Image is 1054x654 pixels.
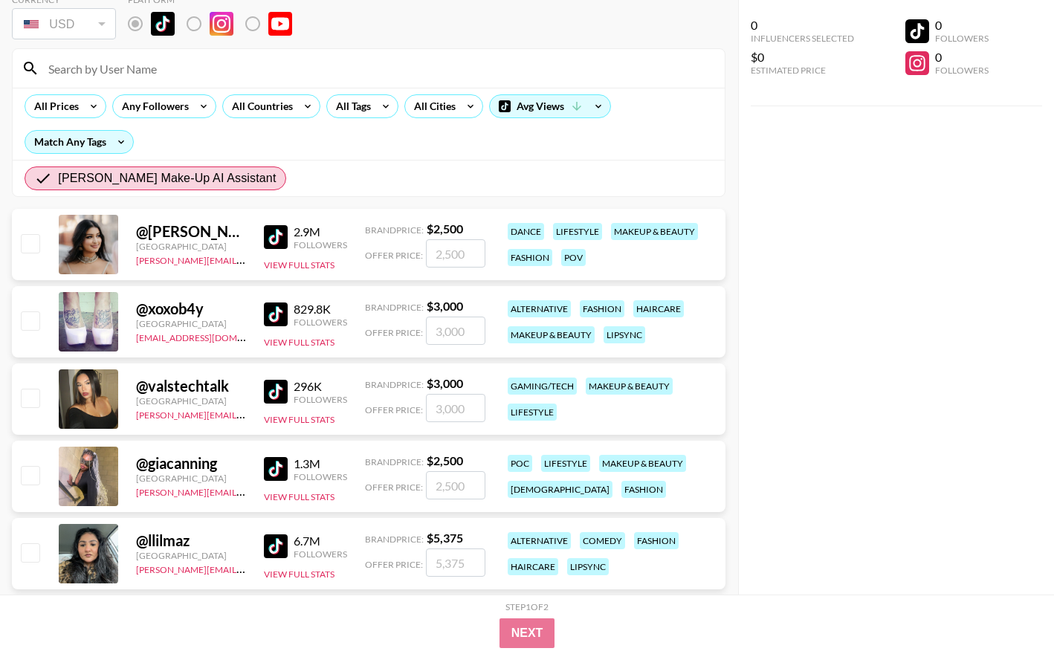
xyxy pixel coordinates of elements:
[751,18,854,33] div: 0
[427,376,463,390] strong: $ 3,000
[426,239,485,268] input: 2,500
[264,534,288,558] img: TikTok
[210,12,233,36] img: Instagram
[264,569,334,580] button: View Full Stats
[427,453,463,467] strong: $ 2,500
[294,534,347,548] div: 6.7M
[508,300,571,317] div: alternative
[294,224,347,239] div: 2.9M
[553,223,602,240] div: lifestyle
[634,532,679,549] div: fashion
[561,249,586,266] div: pov
[541,455,590,472] div: lifestyle
[599,455,686,472] div: makeup & beauty
[508,326,595,343] div: makeup & beauty
[136,300,246,318] div: @ xoxob4y
[25,95,82,117] div: All Prices
[751,33,854,44] div: Influencers Selected
[294,379,347,394] div: 296K
[128,8,304,39] div: List locked to TikTok.
[264,380,288,404] img: TikTok
[980,580,1036,636] iframe: Drift Widget Chat Controller
[508,249,552,266] div: fashion
[365,224,424,236] span: Brand Price:
[508,481,612,498] div: [DEMOGRAPHIC_DATA]
[136,395,246,407] div: [GEOGRAPHIC_DATA]
[365,559,423,570] span: Offer Price:
[136,318,246,329] div: [GEOGRAPHIC_DATA]
[294,471,347,482] div: Followers
[294,456,347,471] div: 1.3M
[136,473,246,484] div: [GEOGRAPHIC_DATA]
[427,221,463,236] strong: $ 2,500
[508,532,571,549] div: alternative
[508,223,544,240] div: dance
[264,491,334,502] button: View Full Stats
[136,550,246,561] div: [GEOGRAPHIC_DATA]
[490,95,610,117] div: Avg Views
[264,302,288,326] img: TikTok
[113,95,192,117] div: Any Followers
[365,404,423,415] span: Offer Price:
[580,300,624,317] div: fashion
[136,407,427,421] a: [PERSON_NAME][EMAIL_ADDRESS][PERSON_NAME][DOMAIN_NAME]
[426,394,485,422] input: 3,000
[264,259,334,271] button: View Full Stats
[611,223,698,240] div: makeup & beauty
[427,531,463,545] strong: $ 5,375
[604,326,645,343] div: lipsync
[508,455,532,472] div: poc
[136,484,427,498] a: [PERSON_NAME][EMAIL_ADDRESS][PERSON_NAME][DOMAIN_NAME]
[136,454,246,473] div: @ giacanning
[508,378,577,395] div: gaming/tech
[365,302,424,313] span: Brand Price:
[264,337,334,348] button: View Full Stats
[136,531,246,550] div: @ llilmaz
[136,561,356,575] a: [PERSON_NAME][EMAIL_ADDRESS][DOMAIN_NAME]
[426,317,485,345] input: 3,000
[426,471,485,499] input: 2,500
[365,534,424,545] span: Brand Price:
[136,222,246,241] div: @ [PERSON_NAME].reghuram
[264,457,288,481] img: TikTok
[508,404,557,421] div: lifestyle
[751,50,854,65] div: $0
[294,239,347,250] div: Followers
[39,56,716,80] input: Search by User Name
[365,327,423,338] span: Offer Price:
[294,394,347,405] div: Followers
[935,65,989,76] div: Followers
[223,95,296,117] div: All Countries
[935,50,989,65] div: 0
[751,65,854,76] div: Estimated Price
[136,377,246,395] div: @ valstechtalk
[294,317,347,328] div: Followers
[136,241,246,252] div: [GEOGRAPHIC_DATA]
[294,548,347,560] div: Followers
[58,169,276,187] span: [PERSON_NAME] Make-Up AI Assistant
[15,11,113,37] div: USD
[264,414,334,425] button: View Full Stats
[935,18,989,33] div: 0
[426,548,485,577] input: 5,375
[365,379,424,390] span: Brand Price:
[136,329,285,343] a: [EMAIL_ADDRESS][DOMAIN_NAME]
[633,300,684,317] div: haircare
[365,250,423,261] span: Offer Price:
[499,618,555,648] button: Next
[294,302,347,317] div: 829.8K
[586,378,673,395] div: makeup & beauty
[151,12,175,36] img: TikTok
[268,12,292,36] img: YouTube
[365,482,423,493] span: Offer Price:
[621,481,666,498] div: fashion
[264,225,288,249] img: TikTok
[567,558,609,575] div: lipsync
[935,33,989,44] div: Followers
[25,131,133,153] div: Match Any Tags
[405,95,459,117] div: All Cities
[580,532,625,549] div: comedy
[12,5,116,42] div: Currency is locked to USD
[365,456,424,467] span: Brand Price:
[505,601,549,612] div: Step 1 of 2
